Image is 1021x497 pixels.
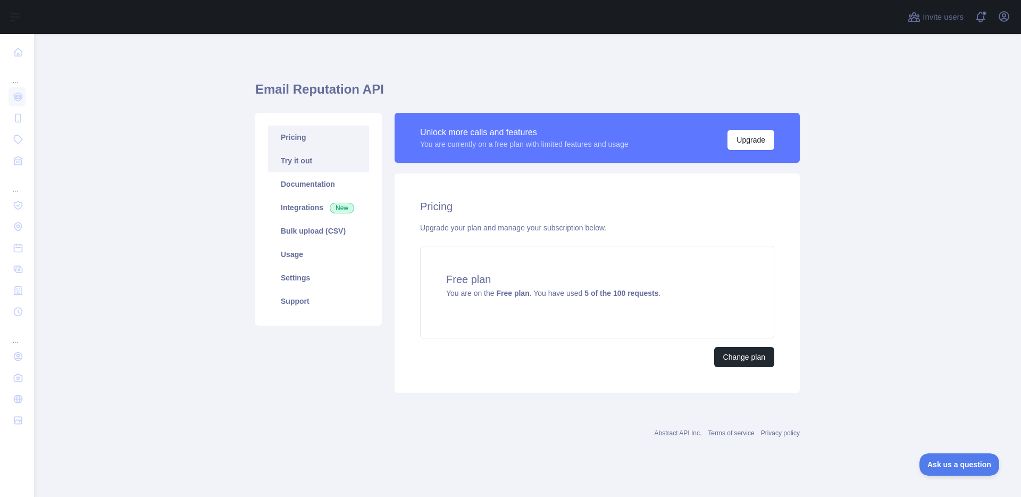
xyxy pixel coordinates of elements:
span: New [330,203,354,213]
a: Pricing [268,126,369,149]
span: Invite users [923,11,964,23]
a: Documentation [268,172,369,196]
button: Upgrade [727,130,774,150]
a: Privacy policy [761,429,800,437]
h1: Email Reputation API [255,81,800,106]
a: Usage [268,243,369,266]
div: ... [9,64,26,85]
strong: 5 of the 100 requests [584,289,658,297]
span: You are on the . You have used . [446,289,660,297]
a: Terms of service [708,429,754,437]
a: Support [268,289,369,313]
h4: Free plan [446,272,748,287]
a: Abstract API Inc. [655,429,702,437]
div: Upgrade your plan and manage your subscription below. [420,222,774,233]
a: Settings [268,266,369,289]
div: ... [9,324,26,345]
a: Try it out [268,149,369,172]
a: Bulk upload (CSV) [268,219,369,243]
div: You are currently on a free plan with limited features and usage [420,139,629,150]
h2: Pricing [420,199,774,214]
a: Integrations New [268,196,369,219]
button: Change plan [714,347,774,367]
button: Invite users [906,9,966,26]
div: ... [9,172,26,194]
strong: Free plan [496,289,529,297]
div: Unlock more calls and features [420,126,629,139]
iframe: Toggle Customer Support [919,453,1000,476]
